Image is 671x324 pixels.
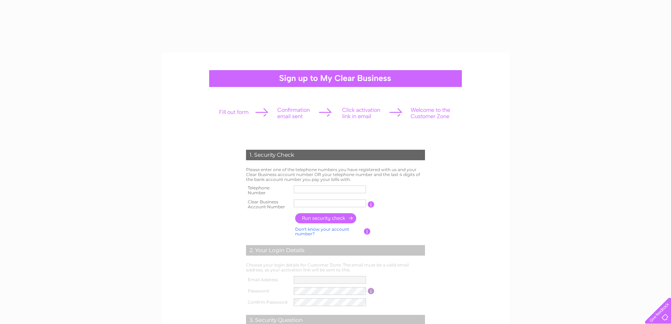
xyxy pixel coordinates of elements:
[246,150,425,160] div: 1. Security Check
[244,297,292,308] th: Confirm Password
[364,228,371,235] input: Information
[368,201,374,208] input: Information
[244,285,292,297] th: Password
[244,166,427,183] td: Please enter one of the telephone numbers you have registered with us and your Clear Business acc...
[244,274,292,285] th: Email Address
[295,227,349,237] a: Don't know your account number?
[244,261,427,274] td: Choose your login details for Customer Zone. The email must be a valid email address, as your act...
[246,245,425,256] div: 2. Your Login Details
[368,288,374,294] input: Information
[244,183,292,197] th: Telephone Number
[244,197,292,211] th: Clear Business Account Number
